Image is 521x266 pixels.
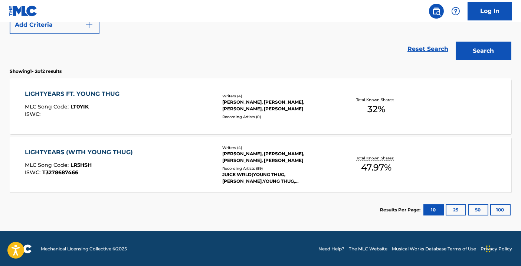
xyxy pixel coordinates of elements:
p: Showing 1 - 2 of 2 results [10,68,62,75]
a: LIGHTYEARS FT. YOUNG THUGMLC Song Code:LT0YIKISWC:Writers (4)[PERSON_NAME], [PERSON_NAME], [PERSO... [10,78,511,134]
span: ISWC : [25,111,42,117]
img: logo [9,244,32,253]
img: search [432,7,441,16]
button: 25 [446,204,466,215]
div: [PERSON_NAME], [PERSON_NAME], [PERSON_NAME], [PERSON_NAME] [222,99,334,112]
span: 32 % [367,103,385,116]
div: Recording Artists ( 59 ) [222,166,334,171]
a: The MLC Website [349,246,387,252]
button: Add Criteria [10,16,99,34]
span: MLC Song Code : [25,162,71,168]
button: 50 [468,204,488,215]
span: Mechanical Licensing Collective © 2025 [41,246,127,252]
span: LR5HSH [71,162,92,168]
button: 100 [490,204,511,215]
a: LIGHTYEARS (WITH YOUNG THUG)MLC Song Code:LR5HSHISWC:T3278687466Writers (4)[PERSON_NAME], [PERSON... [10,137,511,192]
img: help [451,7,460,16]
img: 9d2ae6d4665cec9f34b9.svg [85,20,94,29]
a: Reset Search [404,41,452,57]
a: Privacy Policy [481,246,512,252]
span: ISWC : [25,169,42,176]
button: Search [456,42,511,60]
p: Total Known Shares: [356,97,396,103]
div: Help [448,4,463,19]
div: LIGHTYEARS FT. YOUNG THUG [25,90,123,98]
p: Results Per Page: [380,207,422,213]
div: Writers ( 4 ) [222,93,334,99]
a: Need Help? [318,246,344,252]
div: Writers ( 4 ) [222,145,334,150]
a: Musical Works Database Terms of Use [392,246,476,252]
span: MLC Song Code : [25,103,71,110]
span: T3278687466 [42,169,78,176]
span: LT0YIK [71,103,89,110]
div: Drag [486,238,491,260]
div: [PERSON_NAME], [PERSON_NAME], [PERSON_NAME], [PERSON_NAME] [222,150,334,164]
div: JUICE WRLD|YOUNG THUG, [PERSON_NAME],YOUNG THUG, [PERSON_NAME],YOUNG THUG, JUICE WRLD|YOUNG THUG,... [222,171,334,185]
iframe: Chat Widget [484,230,521,266]
a: Log In [468,2,512,20]
a: Public Search [429,4,444,19]
img: MLC Logo [9,6,37,16]
div: LIGHTYEARS (WITH YOUNG THUG) [25,148,137,157]
button: 10 [423,204,444,215]
div: Recording Artists ( 0 ) [222,114,334,120]
span: 47.97 % [361,161,391,174]
p: Total Known Shares: [356,155,396,161]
